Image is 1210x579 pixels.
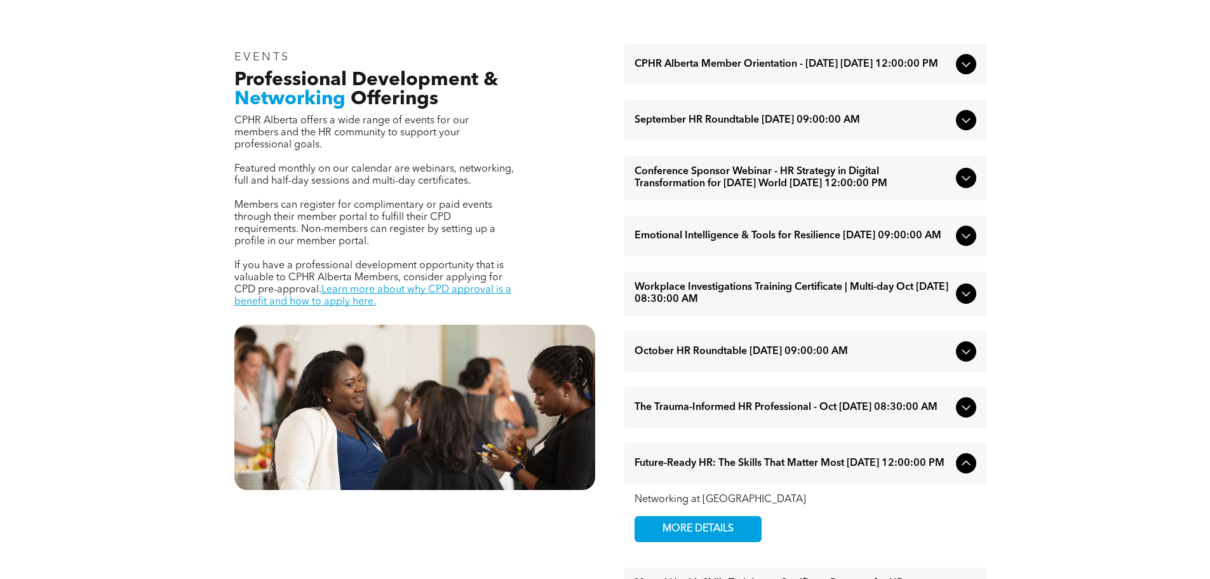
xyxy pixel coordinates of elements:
[635,346,951,358] span: October HR Roundtable [DATE] 09:00:00 AM
[234,164,514,186] span: Featured monthly on our calendar are webinars, networking, full and half-day sessions and multi-d...
[635,282,951,306] span: Workplace Investigations Training Certificate | Multi-day Oct [DATE] 08:30:00 AM
[635,230,951,242] span: Emotional Intelligence & Tools for Resilience [DATE] 09:00:00 AM
[234,116,469,150] span: CPHR Alberta offers a wide range of events for our members and the HR community to support your p...
[635,402,951,414] span: The Trauma-Informed HR Professional - Oct [DATE] 08:30:00 AM
[351,90,438,109] span: Offerings
[635,458,951,470] span: Future-Ready HR: The Skills That Matter Most [DATE] 12:00:00 PM
[648,517,748,542] span: MORE DETAILS
[635,58,951,71] span: CPHR Alberta Member Orientation - [DATE] [DATE] 12:00:00 PM
[234,261,504,295] span: If you have a professional development opportunity that is valuable to CPHR Alberta Members, cons...
[234,71,498,90] span: Professional Development &
[234,200,495,247] span: Members can register for complimentary or paid events through their member portal to fulfill thei...
[635,114,951,126] span: September HR Roundtable [DATE] 09:00:00 AM
[635,166,951,190] span: Conference Sponsor Webinar - HR Strategy in Digital Transformation for [DATE] World [DATE] 12:00:...
[635,516,762,542] a: MORE DETAILS
[234,90,346,109] span: Networking
[234,51,291,63] span: EVENTS
[234,285,511,307] a: Learn more about why CPD approval is a benefit and how to apply here.
[635,494,976,506] div: Networking at [GEOGRAPHIC_DATA]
